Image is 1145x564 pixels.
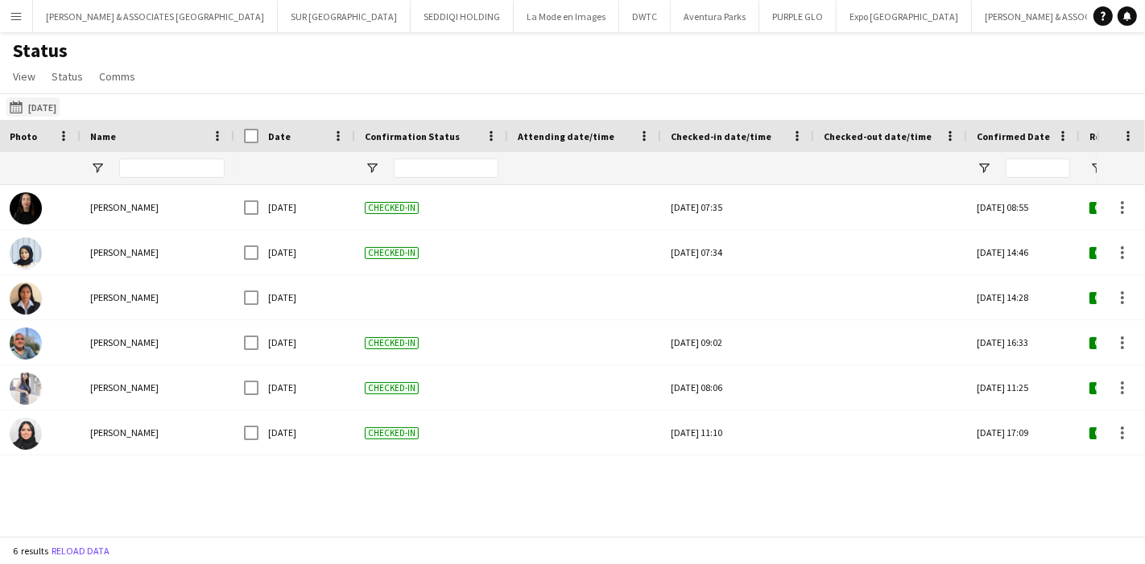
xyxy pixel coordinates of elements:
img: Mariam Rohrle [10,192,42,224]
span: Date [268,130,291,142]
div: [DATE] 17:09 [967,410,1080,455]
div: [DATE] 11:25 [967,365,1080,410]
div: [DATE] 08:06 [671,365,804,410]
div: [DATE] 16:33 [967,320,1080,364]
button: Reload data [48,542,113,560]
span: Checked-in [365,427,419,439]
span: Confirmation Status [365,130,460,142]
input: Confirmation Status Filter Input [394,158,498,178]
span: [PERSON_NAME] [90,426,159,438]
div: [DATE] 07:34 [671,230,804,274]
span: Checked-in [365,382,419,394]
img: Rita John [10,282,42,315]
div: [DATE] 09:02 [671,320,804,364]
span: Status [52,69,83,84]
div: [DATE] [258,365,355,410]
span: Checked-in date/time [671,130,771,142]
div: [DATE] [258,185,355,229]
span: Attending date/time [518,130,614,142]
div: [DATE] [258,320,355,364]
span: [PERSON_NAME] [90,291,159,303]
div: [DATE] 11:10 [671,410,804,455]
button: La Mode en Images [514,1,619,32]
span: Checked-out date/time [824,130,932,142]
a: View [6,66,42,87]
span: [PERSON_NAME] [90,246,159,258]
button: SEDDIQI HOLDING [411,1,514,32]
img: Rishi Raj [10,327,42,360]
button: Expo [GEOGRAPHIC_DATA] [837,1,972,32]
span: Checked-in [365,247,419,259]
img: Gurpreet Rayat [10,373,42,405]
button: Aventura Parks [671,1,759,32]
button: Open Filter Menu [90,161,105,175]
span: [PERSON_NAME] [90,201,159,213]
div: [DATE] [258,410,355,455]
button: DWTC [619,1,671,32]
div: [DATE] 14:46 [967,230,1080,274]
input: Confirmed Date Filter Input [1006,158,1070,178]
span: Checked-in [365,202,419,214]
span: View [13,69,35,84]
button: SUR [GEOGRAPHIC_DATA] [278,1,411,32]
button: [DATE] [6,97,60,117]
span: Comms [99,69,135,84]
button: PURPLE GLO [759,1,837,32]
div: [DATE] [258,230,355,274]
span: [PERSON_NAME] [90,336,159,348]
div: [DATE] [258,275,355,319]
img: Fatimah AbuSrair [10,237,42,270]
button: Open Filter Menu [1089,161,1104,175]
span: Photo [10,130,37,142]
button: [PERSON_NAME] & ASSOCIATES [GEOGRAPHIC_DATA] [33,1,278,32]
input: Name Filter Input [119,158,225,178]
span: Confirmed Date [977,130,1050,142]
div: [DATE] 08:55 [967,185,1080,229]
button: Open Filter Menu [365,161,379,175]
div: [DATE] 07:35 [671,185,804,229]
div: [DATE] 14:28 [967,275,1080,319]
span: Role Status [1089,130,1143,142]
a: Comms [93,66,142,87]
a: Status [45,66,89,87]
span: [PERSON_NAME] [90,381,159,393]
button: Open Filter Menu [977,161,991,175]
span: Checked-in [365,337,419,349]
img: Ekram Balgosoon [10,418,42,450]
span: Name [90,130,116,142]
button: [PERSON_NAME] & ASSOCIATES KSA [972,1,1144,32]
